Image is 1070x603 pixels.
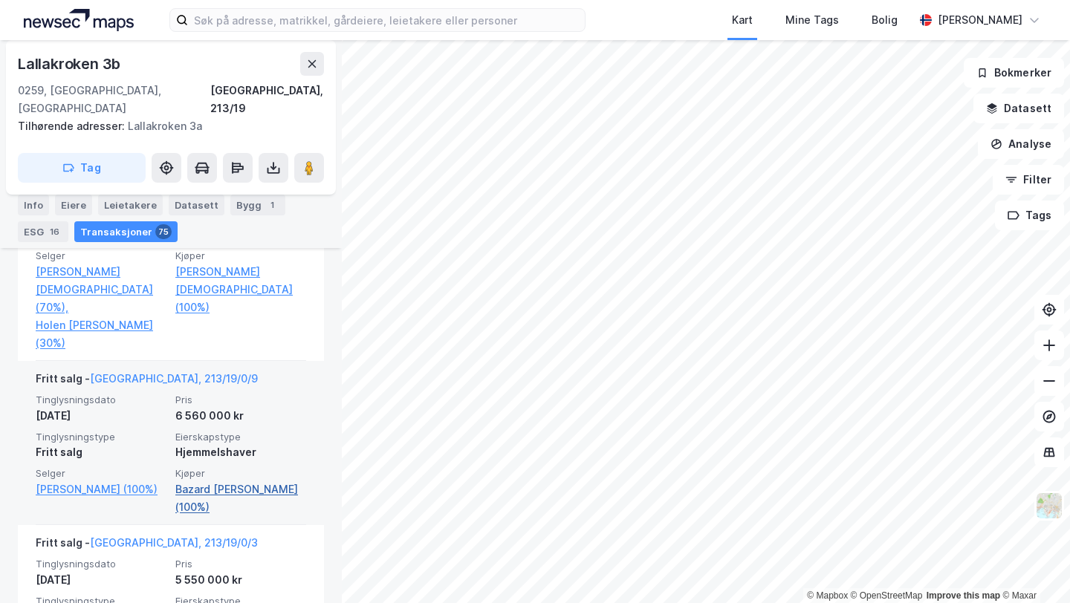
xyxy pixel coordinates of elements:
span: Tinglysningsdato [36,558,166,570]
div: Kart [732,11,753,29]
div: Eiere [55,195,92,215]
div: Hjemmelshaver [175,443,306,461]
div: Kontrollprogram for chat [996,532,1070,603]
div: 0259, [GEOGRAPHIC_DATA], [GEOGRAPHIC_DATA] [18,82,210,117]
a: [GEOGRAPHIC_DATA], 213/19/0/3 [90,536,258,549]
div: Leietakere [98,195,163,215]
div: Bolig [872,11,898,29]
a: Bazard [PERSON_NAME] (100%) [175,480,306,516]
button: Analyse [978,129,1064,159]
div: Fritt salg [36,443,166,461]
span: Selger [36,250,166,262]
div: [GEOGRAPHIC_DATA], 213/19 [210,82,324,117]
div: Lallakroken 3a [18,117,312,135]
div: Lallakroken 3b [18,52,123,76]
a: [PERSON_NAME][DEMOGRAPHIC_DATA] (70%), [36,263,166,316]
button: Bokmerker [964,58,1064,88]
button: Tags [995,201,1064,230]
div: Info [18,195,49,215]
div: 6 560 000 kr [175,407,306,425]
div: [DATE] [36,571,166,589]
div: 5 550 000 kr [175,571,306,589]
a: [PERSON_NAME] (100%) [36,480,166,498]
span: Pris [175,558,306,570]
div: Transaksjoner [74,221,178,242]
div: Fritt salg - [36,370,258,394]
a: Mapbox [807,590,848,601]
span: Tinglysningsdato [36,394,166,406]
span: Tinglysningstype [36,431,166,443]
div: Datasett [169,195,224,215]
span: Tilhørende adresser: [18,120,128,132]
div: ESG [18,221,68,242]
a: Improve this map [927,590,1000,601]
a: [GEOGRAPHIC_DATA], 213/19/0/9 [90,372,258,385]
span: Selger [36,467,166,480]
button: Tag [18,153,146,183]
div: 1 [265,198,279,212]
iframe: Chat Widget [996,532,1070,603]
img: Z [1035,492,1063,520]
span: Pris [175,394,306,406]
div: 16 [47,224,62,239]
div: [DATE] [36,407,166,425]
div: Fritt salg - [36,534,258,558]
input: Søk på adresse, matrikkel, gårdeiere, leietakere eller personer [188,9,585,31]
a: OpenStreetMap [851,590,923,601]
div: [PERSON_NAME] [938,11,1022,29]
span: Kjøper [175,250,306,262]
span: Eierskapstype [175,431,306,443]
img: logo.a4113a55bc3d86da70a041830d287a7e.svg [24,9,134,31]
div: 75 [155,224,172,239]
span: Kjøper [175,467,306,480]
div: Mine Tags [785,11,839,29]
button: Filter [993,165,1064,195]
a: [PERSON_NAME][DEMOGRAPHIC_DATA] (100%) [175,263,306,316]
a: Holen [PERSON_NAME] (30%) [36,316,166,352]
button: Datasett [973,94,1064,123]
div: Bygg [230,195,285,215]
